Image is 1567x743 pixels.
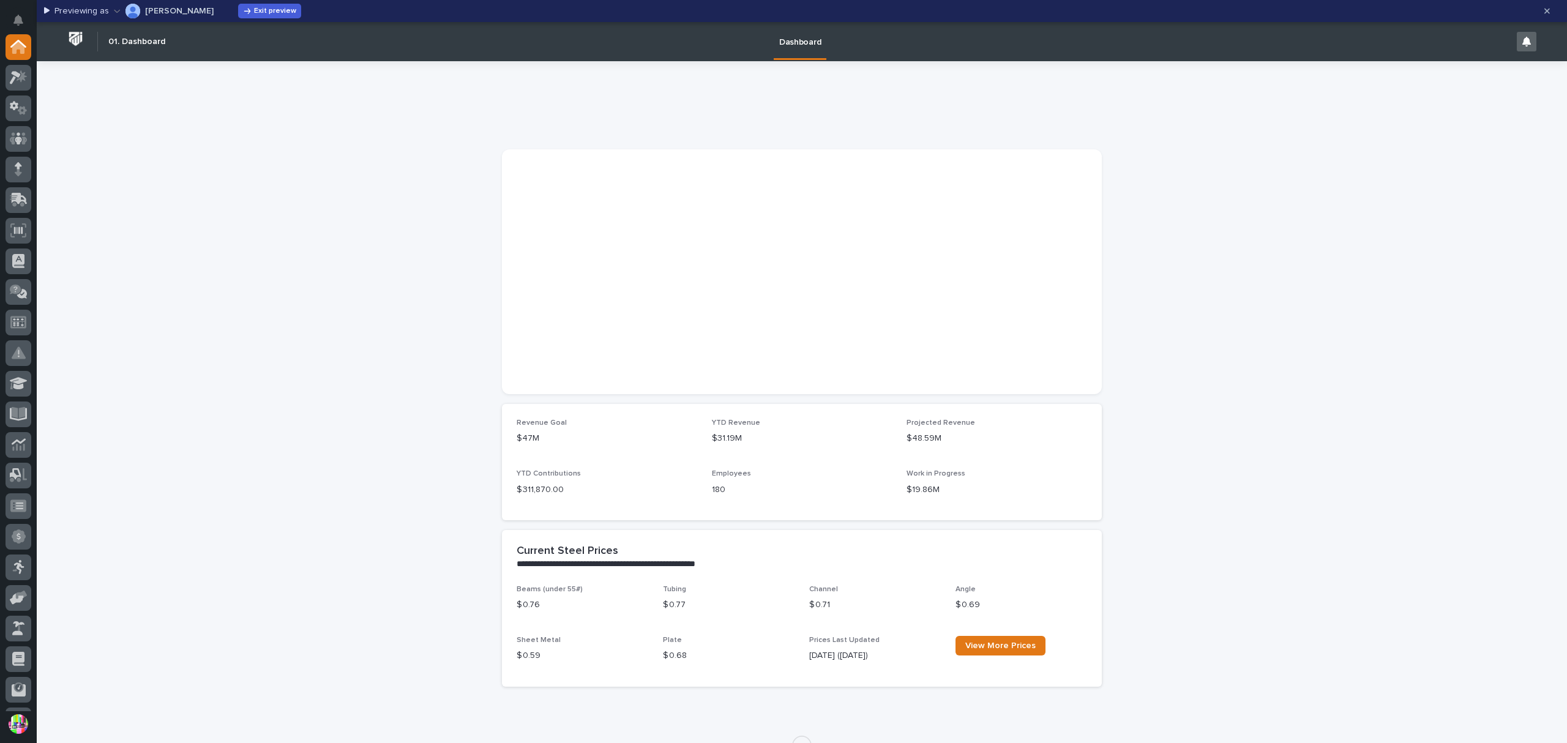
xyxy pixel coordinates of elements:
p: $ 311,870.00 [517,484,697,496]
p: 180 [712,484,892,496]
p: $19.86M [907,484,1087,496]
img: Spenser Yoder [125,4,140,18]
a: Dashboard [774,22,826,58]
p: $ 0.59 [517,649,648,662]
span: Employees [712,470,751,477]
span: YTD Contributions [517,470,581,477]
a: Workspace Logo [61,21,90,62]
span: Projected Revenue [907,419,975,427]
p: $31.19M [712,432,892,445]
button: Notifications [6,7,31,33]
span: Plate [663,637,682,644]
p: Previewing as [54,6,109,17]
h2: 01. Dashboard [108,37,165,47]
span: Exit preview [254,7,296,15]
p: $ 0.68 [663,649,795,662]
p: $ 0.77 [663,599,795,611]
span: Revenue Goal [517,419,567,427]
p: $47M [517,432,697,445]
p: $ 0.69 [956,599,1087,611]
button: Exit preview [238,4,301,18]
p: [PERSON_NAME] [145,7,214,15]
h2: Current Steel Prices [517,545,618,558]
p: Dashboard [779,22,821,48]
span: Channel [809,586,838,593]
span: Tubing [663,586,686,593]
img: Workspace Logo [64,28,87,50]
p: $48.59M [907,432,1087,445]
a: View More Prices [956,636,1045,655]
span: Angle [956,586,976,593]
span: Beams (under 55#) [517,586,583,593]
p: $ 0.76 [517,599,648,611]
p: [DATE] ([DATE]) [809,649,941,662]
span: View More Prices [965,641,1036,650]
span: Work in Progress [907,470,965,477]
button: users-avatar [6,711,31,737]
button: Spenser Yoder[PERSON_NAME] [114,1,214,21]
span: YTD Revenue [712,419,760,427]
p: $ 0.71 [809,599,941,611]
span: Sheet Metal [517,637,561,644]
span: Prices Last Updated [809,637,880,644]
div: Notifications [15,15,31,34]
